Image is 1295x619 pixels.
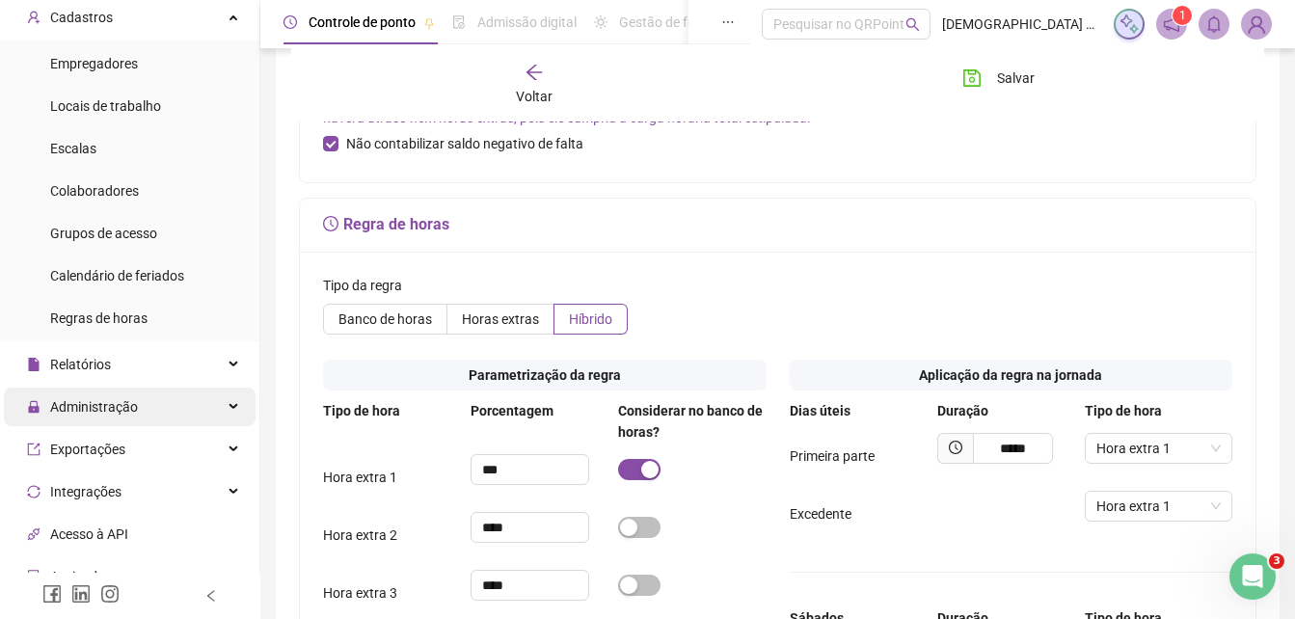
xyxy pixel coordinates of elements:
[27,400,40,414] span: lock
[42,584,62,604] span: facebook
[50,569,129,584] span: Aceite de uso
[50,526,128,542] span: Acesso à API
[338,311,432,327] span: Banco de horas
[948,63,1049,94] button: Salvar
[1173,6,1192,25] sup: 1
[50,56,138,71] span: Empregadores
[790,448,875,464] span: Primeira parte
[283,15,297,29] span: clock-circle
[100,584,120,604] span: instagram
[27,443,40,456] span: export
[516,89,553,104] span: Voltar
[1096,492,1221,521] span: Hora extra 1
[790,403,850,418] span: Dias úteis
[323,275,415,296] label: Tipo da regra
[50,399,138,415] span: Administração
[27,358,40,371] span: file
[471,403,553,418] span: Porcentagem
[452,15,466,29] span: file-done
[462,311,539,327] span: Horas extras
[309,14,416,30] span: Controle de ponto
[1096,434,1221,463] span: Hora extra 1
[323,585,397,601] span: Hora extra 3
[323,89,1220,125] span: Exemplo: Foi estabelecida a seguinte jornada: 08:00 | 12:00 | 13:00 | 17:00. Se um colaborador re...
[323,216,338,231] span: clock-circle
[594,15,607,29] span: sun
[1242,10,1271,39] img: 92426
[997,67,1035,89] span: Salvar
[962,68,982,88] span: save
[618,403,763,440] span: Considerar no banco de horas?
[1085,403,1162,418] span: Tipo de hora
[942,13,1102,35] span: [DEMOGRAPHIC_DATA] PRATA - DMZ ADMINISTRADORA
[905,17,920,32] span: search
[423,17,435,29] span: pushpin
[949,441,962,454] span: clock-circle
[323,403,400,418] span: Tipo de hora
[50,226,157,241] span: Grupos de acesso
[27,570,40,583] span: audit
[1205,15,1223,33] span: bell
[525,63,544,82] span: arrow-left
[50,98,161,114] span: Locais de trabalho
[338,133,591,154] span: Não contabilizar saldo negativo de falta
[27,527,40,541] span: api
[937,403,988,418] span: Duração
[27,485,40,498] span: sync
[477,14,577,30] span: Admissão digital
[569,311,612,327] span: Híbrido
[50,442,125,457] span: Exportações
[50,484,121,499] span: Integrações
[50,357,111,372] span: Relatórios
[323,527,397,543] span: Hora extra 2
[50,10,113,25] span: Cadastros
[790,506,851,522] span: Excedente
[1179,9,1186,22] span: 1
[1269,553,1284,569] span: 3
[50,183,139,199] span: Colaboradores
[27,11,40,24] span: user-add
[323,213,1232,236] h5: Regra de horas
[1229,553,1276,600] iframe: Intercom live chat
[790,360,1233,390] div: Aplicação da regra na jornada
[323,360,767,390] div: Parametrização da regra
[323,470,397,485] span: Hora extra 1
[71,584,91,604] span: linkedin
[50,268,184,283] span: Calendário de feriados
[721,15,735,29] span: ellipsis
[1119,13,1140,35] img: sparkle-icon.fc2bf0ac1784a2077858766a79e2daf3.svg
[50,310,148,326] span: Regras de horas
[619,14,716,30] span: Gestão de férias
[50,141,96,156] span: Escalas
[204,589,218,603] span: left
[1163,15,1180,33] span: notification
